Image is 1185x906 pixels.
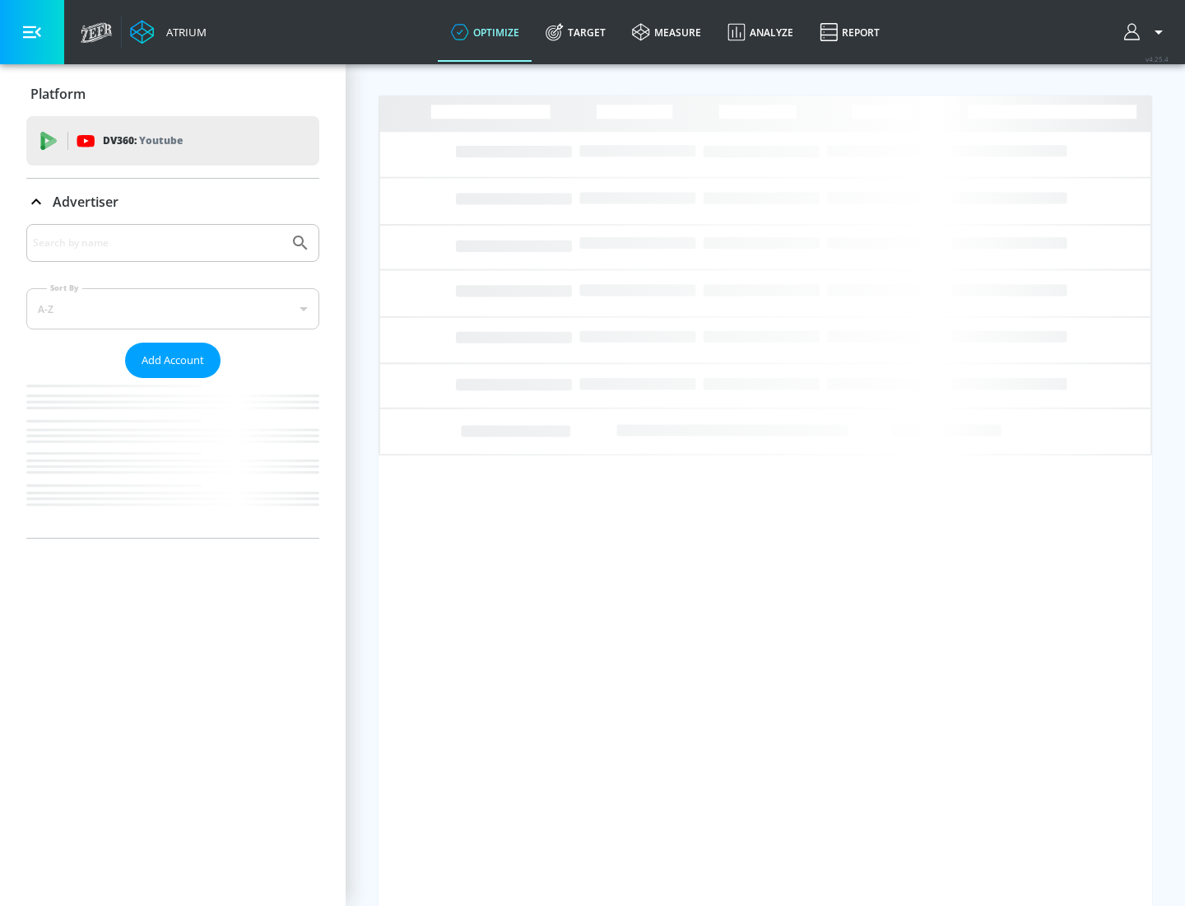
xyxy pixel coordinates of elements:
span: v 4.25.4 [1145,54,1169,63]
div: Advertiser [26,224,319,538]
label: Sort By [47,283,82,293]
p: DV360: [103,132,183,150]
a: measure [619,2,714,62]
a: Target [532,2,619,62]
div: A-Z [26,288,319,329]
p: Advertiser [53,193,118,211]
button: Add Account [125,343,221,378]
input: Search by name [33,232,282,254]
span: Add Account [142,351,204,370]
div: Atrium [160,25,207,40]
a: optimize [438,2,532,62]
div: Platform [26,71,319,117]
nav: list of Advertiser [26,378,319,538]
p: Youtube [139,132,183,149]
a: Analyze [714,2,806,62]
a: Report [806,2,893,62]
a: Atrium [130,20,207,44]
div: DV360: Youtube [26,116,319,166]
p: Platform [30,85,86,103]
div: Advertiser [26,179,319,225]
